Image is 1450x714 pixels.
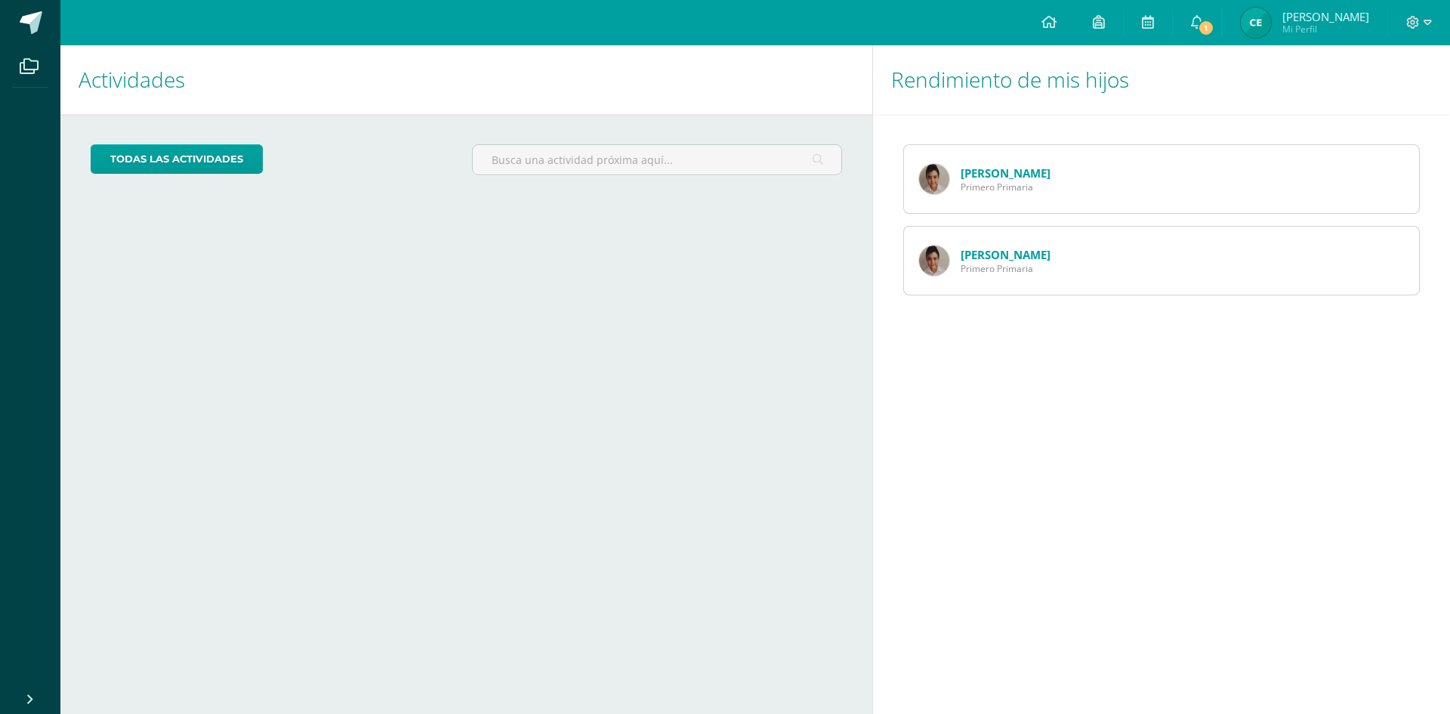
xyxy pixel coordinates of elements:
[961,262,1050,275] span: Primero Primaria
[891,45,1432,114] h1: Rendimiento de mis hijos
[1282,9,1369,24] span: [PERSON_NAME]
[1282,23,1369,36] span: Mi Perfil
[919,164,949,194] img: 95b86c3b64dfbbb37832772ac90c12b9.png
[1241,8,1271,38] img: db564559b3028395c01b783372eba226.png
[961,247,1050,262] a: [PERSON_NAME]
[961,181,1050,193] span: Primero Primaria
[961,165,1050,181] a: [PERSON_NAME]
[919,246,949,276] img: 95b86c3b64dfbbb37832772ac90c12b9.png
[79,45,854,114] h1: Actividades
[91,144,263,174] a: todas las Actividades
[1197,20,1214,36] span: 1
[473,145,841,175] input: Busca una actividad próxima aquí...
